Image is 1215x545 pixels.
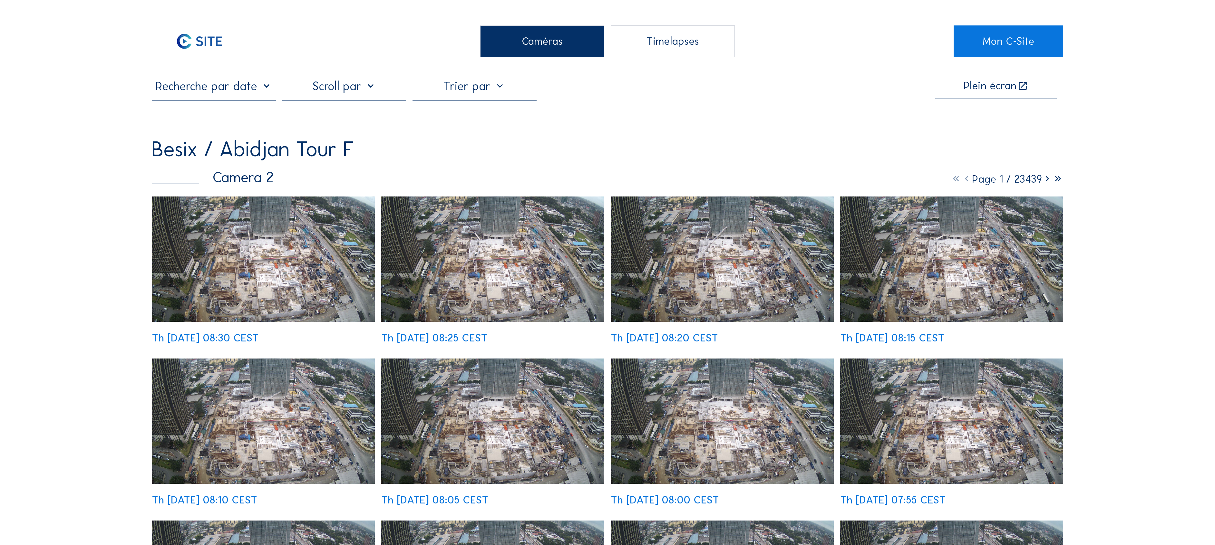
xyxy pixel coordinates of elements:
[840,359,1063,484] img: image_53410030
[152,196,375,322] img: image_53411005
[480,25,604,57] div: Caméras
[152,79,276,93] input: Recherche par date 󰅀
[152,359,375,484] img: image_53410444
[840,495,946,505] div: Th [DATE] 07:55 CEST
[152,170,274,185] div: Camera 2
[611,333,718,343] div: Th [DATE] 08:20 CEST
[152,139,354,160] div: Besix / Abidjan Tour F
[152,25,247,57] img: C-SITE Logo
[954,25,1063,57] a: Mon C-Site
[381,495,488,505] div: Th [DATE] 08:05 CEST
[611,25,735,57] div: Timelapses
[611,359,834,484] img: image_53410137
[152,333,259,343] div: Th [DATE] 08:30 CEST
[611,495,719,505] div: Th [DATE] 08:00 CEST
[381,359,604,484] img: image_53410229
[840,196,1063,322] img: image_53410554
[381,196,604,322] img: image_53410789
[611,196,834,322] img: image_53410643
[840,333,944,343] div: Th [DATE] 08:15 CEST
[964,81,1016,92] div: Plein écran
[972,173,1042,186] span: Page 1 / 23439
[152,495,257,505] div: Th [DATE] 08:10 CEST
[381,333,487,343] div: Th [DATE] 08:25 CEST
[152,25,261,57] a: C-SITE Logo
